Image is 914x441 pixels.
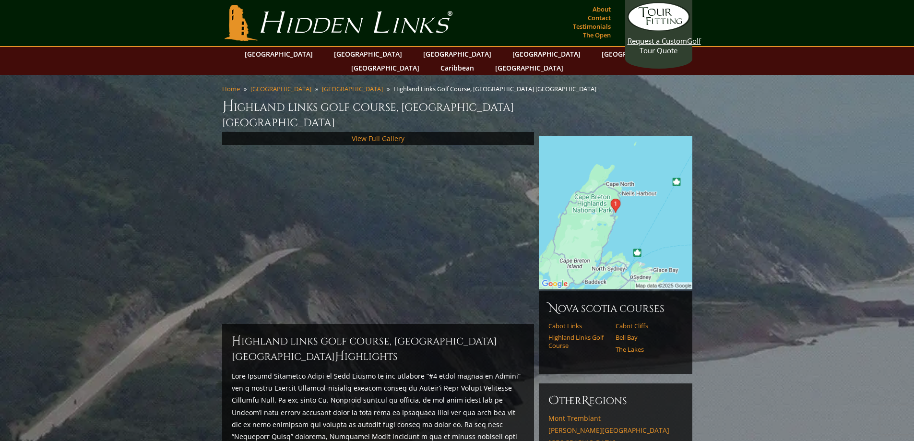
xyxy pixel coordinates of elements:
a: Home [222,84,240,93]
h6: ther egions [548,393,683,408]
h2: Highland Links Golf Course, [GEOGRAPHIC_DATA] [GEOGRAPHIC_DATA] ighlights [232,334,524,364]
a: [GEOGRAPHIC_DATA] [250,84,311,93]
a: [GEOGRAPHIC_DATA] [597,47,675,61]
h1: Highland Links Golf Course, [GEOGRAPHIC_DATA] [GEOGRAPHIC_DATA] [222,97,692,130]
a: [GEOGRAPHIC_DATA] [240,47,318,61]
a: Testimonials [570,20,613,33]
li: Highland Links Golf Course, [GEOGRAPHIC_DATA] [GEOGRAPHIC_DATA] [393,84,600,93]
a: View Full Gallery [352,134,404,143]
a: Caribbean [436,61,479,75]
a: The Lakes [616,346,677,353]
span: Request a Custom [628,36,687,46]
a: Contact [585,11,613,24]
a: [PERSON_NAME][GEOGRAPHIC_DATA] [548,426,683,435]
a: Cabot Cliffs [616,322,677,330]
a: Mont Tremblant [548,414,683,423]
a: Request a CustomGolf Tour Quote [628,2,690,55]
a: [GEOGRAPHIC_DATA] [490,61,568,75]
span: H [335,349,344,364]
a: [GEOGRAPHIC_DATA] [322,84,383,93]
a: [GEOGRAPHIC_DATA] [329,47,407,61]
a: The Open [581,28,613,42]
span: O [548,393,559,408]
img: Google Map of 275 Keltic Inn Rd, Ingonish, NS B0C 1L0, Canada [539,136,692,289]
a: Highland Links Golf Course [548,334,609,349]
span: R [582,393,589,408]
a: [GEOGRAPHIC_DATA] [418,47,496,61]
a: Bell Bay [616,334,677,341]
a: About [590,2,613,16]
a: Cabot Links [548,322,609,330]
a: [GEOGRAPHIC_DATA] [346,61,424,75]
a: [GEOGRAPHIC_DATA] [508,47,585,61]
h6: Nova Scotia Courses [548,301,683,316]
